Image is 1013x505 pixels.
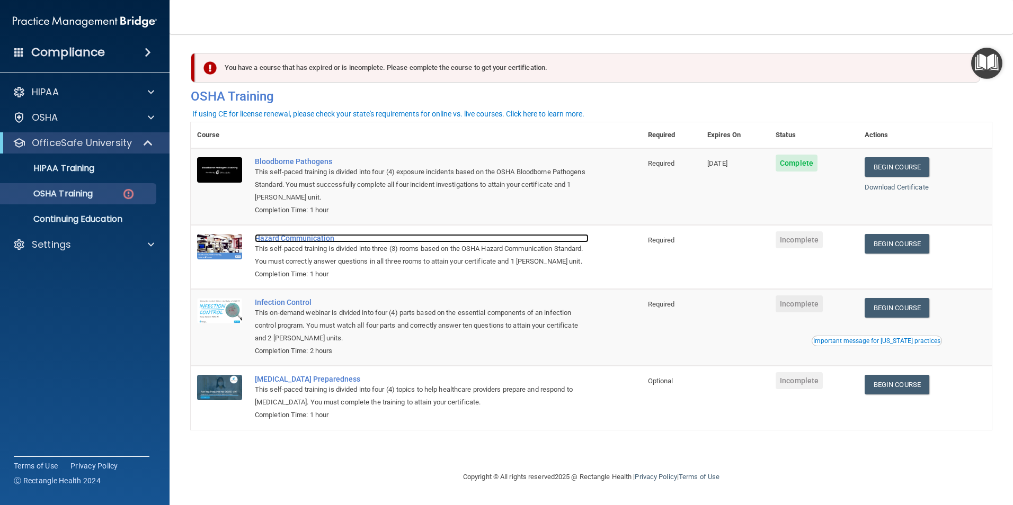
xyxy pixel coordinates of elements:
[191,122,248,148] th: Course
[7,163,94,174] p: HIPAA Training
[13,111,154,124] a: OSHA
[31,45,105,60] h4: Compliance
[203,61,217,75] img: exclamation-circle-solid-danger.72ef9ffc.png
[648,377,673,385] span: Optional
[122,187,135,201] img: danger-circle.6113f641.png
[679,473,719,481] a: Terms of Use
[255,383,589,409] div: This self-paced training is divided into four (4) topics to help healthcare providers prepare and...
[701,122,769,148] th: Expires On
[255,157,589,166] a: Bloodborne Pathogens
[642,122,701,148] th: Required
[776,155,817,172] span: Complete
[255,166,589,204] div: This self-paced training is divided into four (4) exposure incidents based on the OSHA Bloodborne...
[255,268,589,281] div: Completion Time: 1 hour
[32,111,58,124] p: OSHA
[255,204,589,217] div: Completion Time: 1 hour
[776,295,823,312] span: Incomplete
[13,11,157,32] img: PMB logo
[14,475,101,486] span: Ⓒ Rectangle Health 2024
[255,242,589,268] div: This self-paced training is divided into three (3) rooms based on the OSHA Hazard Communication S...
[707,159,727,167] span: [DATE]
[812,336,942,346] button: Read this if you are a dental practitioner in the state of CA
[13,137,154,149] a: OfficeSafe University
[32,86,59,98] p: HIPAA
[255,298,589,306] a: Infection Control
[865,375,929,394] a: Begin Course
[865,234,929,254] a: Begin Course
[7,188,93,199] p: OSHA Training
[971,48,1002,79] button: Open Resource Center
[255,375,589,383] a: [MEDICAL_DATA] Preparedness
[830,430,1000,472] iframe: Drift Widget Chat Controller
[32,238,71,251] p: Settings
[32,137,132,149] p: OfficeSafe University
[865,183,929,191] a: Download Certificate
[865,298,929,318] a: Begin Course
[13,238,154,251] a: Settings
[776,231,823,248] span: Incomplete
[191,89,992,104] h4: OSHA Training
[398,460,785,494] div: Copyright © All rights reserved 2025 @ Rectangle Health | |
[13,86,154,98] a: HIPAA
[195,53,980,83] div: You have a course that has expired or is incomplete. Please complete the course to get your certi...
[769,122,858,148] th: Status
[858,122,992,148] th: Actions
[255,345,589,357] div: Completion Time: 2 hours
[635,473,677,481] a: Privacy Policy
[14,461,58,471] a: Terms of Use
[776,372,823,389] span: Incomplete
[255,409,589,421] div: Completion Time: 1 hour
[865,157,929,177] a: Begin Course
[191,109,586,119] button: If using CE for license renewal, please check your state's requirements for online vs. live cours...
[813,338,940,344] div: Important message for [US_STATE] practices
[648,236,675,244] span: Required
[255,234,589,242] a: Hazard Communication
[648,159,675,167] span: Required
[7,214,152,224] p: Continuing Education
[255,306,589,345] div: This on-demand webinar is divided into four (4) parts based on the essential components of an inf...
[192,110,584,118] div: If using CE for license renewal, please check your state's requirements for online vs. live cours...
[70,461,118,471] a: Privacy Policy
[648,300,675,308] span: Required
